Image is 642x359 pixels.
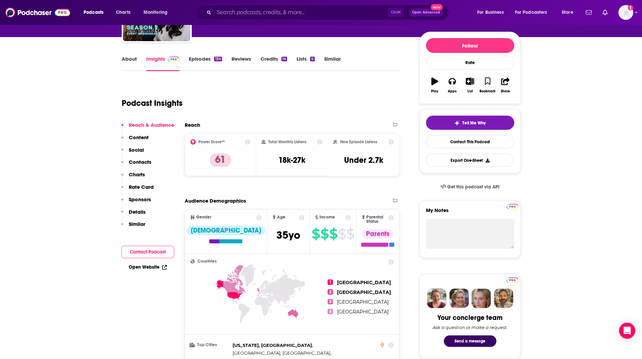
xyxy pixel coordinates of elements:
[449,289,469,308] img: Barbara Profile
[129,122,174,128] p: Reach & Audience
[121,246,174,258] button: Contact Podcast
[190,343,230,347] h3: Top Cities
[462,120,486,126] span: Tell Me Why
[144,8,167,17] span: Monitoring
[312,229,320,239] span: $
[426,56,514,69] div: Rate
[319,215,335,219] span: Income
[618,5,633,20] span: Logged in as AtriaBooks
[261,56,287,71] a: Credits14
[129,209,146,215] p: Details
[189,56,222,71] a: Episodes154
[494,289,513,308] img: Jon Profile
[507,203,518,209] a: Pro website
[507,277,518,283] img: Podchaser Pro
[233,350,330,356] span: [GEOGRAPHIC_DATA], [GEOGRAPHIC_DATA]
[129,196,151,203] p: Sponsors
[496,73,514,97] button: Share
[437,313,502,322] div: Your concierge team
[84,8,103,17] span: Podcasts
[479,73,496,97] button: Bookmark
[122,98,183,108] h1: Podcast Insights
[337,309,389,315] span: [GEOGRAPHIC_DATA]
[121,122,174,134] button: Reach & Audience
[276,229,300,242] span: 35 yo
[426,207,514,219] label: My Notes
[431,4,443,10] span: New
[600,7,610,18] a: Show notifications dropdown
[507,204,518,209] img: Podchaser Pro
[461,73,479,97] button: List
[297,56,314,71] a: Lists4
[328,279,333,285] span: 1
[388,8,404,17] span: Ctrl K
[5,6,70,19] img: Podchaser - Follow, Share and Rate Podcasts
[129,147,144,153] p: Social
[122,56,137,71] a: About
[129,264,167,270] a: Open Website
[454,120,460,126] img: tell me why sparkle
[472,7,512,18] button: open menu
[426,38,514,53] button: Follow
[310,57,314,61] div: 4
[232,56,251,71] a: Reviews
[168,57,180,62] img: Podchaser Pro
[320,229,329,239] span: $
[337,289,391,295] span: [GEOGRAPHIC_DATA]
[338,229,346,239] span: $
[129,134,149,141] p: Content
[340,140,377,144] h2: New Episode Listens
[121,171,145,184] button: Charts
[409,8,443,17] button: Open AdvancedNew
[146,56,180,71] a: InsightsPodchaser Pro
[121,147,144,159] button: Social
[129,221,145,227] p: Similar
[121,209,146,221] button: Details
[233,341,313,349] span: ,
[426,116,514,130] button: tell me why sparkleTell Me Why
[329,229,337,239] span: $
[467,89,473,93] div: List
[511,7,557,18] button: open menu
[277,215,285,219] span: Age
[121,184,154,196] button: Rate Card
[431,89,438,93] div: Play
[618,5,633,20] button: Show profile menu
[426,135,514,148] a: Contact This Podcast
[187,226,265,235] div: [DEMOGRAPHIC_DATA]
[185,198,246,204] h2: Audience Demographics
[427,289,447,308] img: Sydney Profile
[583,7,594,18] a: Show notifications dropdown
[202,5,455,20] div: Search podcasts, credits, & more...
[268,140,306,144] h2: Total Monthly Listens
[328,299,333,304] span: 3
[214,7,388,18] input: Search podcasts, credits, & more...
[197,259,217,264] span: Countries
[198,140,225,144] h2: Power Score™
[121,134,149,147] button: Content
[501,89,510,93] div: Share
[196,215,211,219] span: Gender
[328,289,333,295] span: 2
[515,8,547,17] span: For Podcasters
[628,5,633,10] svg: Add a profile image
[344,155,383,165] h3: Under 2.7k
[233,342,312,348] span: [US_STATE], [GEOGRAPHIC_DATA]
[562,8,573,17] span: More
[362,229,394,239] div: Parents
[121,159,151,171] button: Contacts
[471,289,491,308] img: Jules Profile
[426,73,444,97] button: Play
[281,57,287,61] div: 14
[433,325,508,330] div: Ask a question or make a request.
[324,56,341,71] a: Similar
[129,159,151,165] p: Contacts
[121,196,151,209] button: Sponsors
[435,179,505,195] a: Get this podcast via API
[412,11,440,14] span: Open Advanced
[477,8,504,17] span: For Business
[337,299,389,305] span: [GEOGRAPHIC_DATA]
[214,57,222,61] div: 154
[112,7,134,18] a: Charts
